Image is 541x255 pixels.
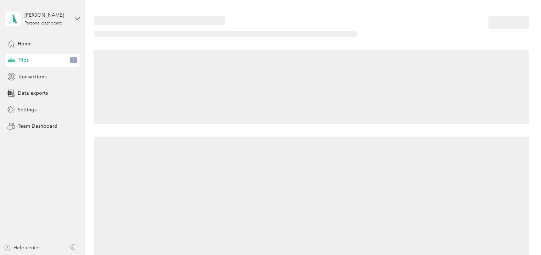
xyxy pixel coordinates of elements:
[24,21,62,26] div: Personal dashboard
[18,40,32,48] span: Home
[4,244,40,251] button: Help center
[18,122,57,130] span: Team Dashboard
[24,11,69,19] div: [PERSON_NAME]
[501,215,541,255] iframe: Everlance-gr Chat Button Frame
[70,57,77,63] span: 2
[18,73,46,81] span: Transactions
[18,56,29,64] span: Trips
[18,89,48,97] span: Data exports
[18,106,37,113] span: Settings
